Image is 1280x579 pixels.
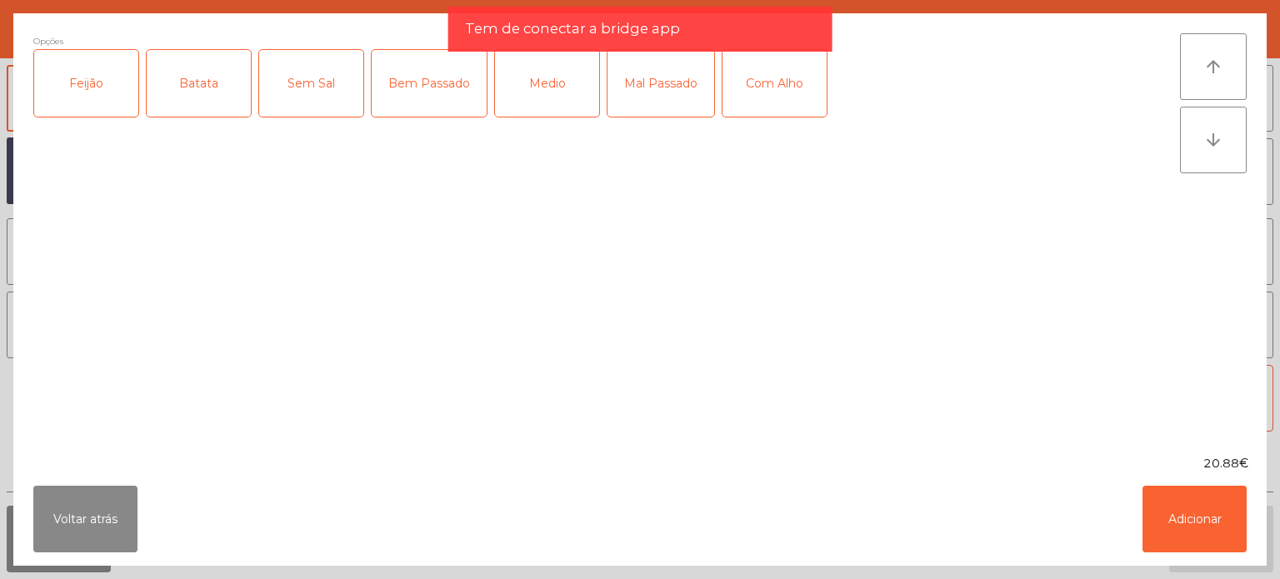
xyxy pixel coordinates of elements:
button: Voltar atrás [33,486,137,552]
div: Com Alho [722,50,827,117]
i: arrow_downward [1203,130,1223,150]
div: 20.88€ [13,455,1267,472]
span: Opções [33,33,63,49]
button: Adicionar [1142,486,1247,552]
div: Mal Passado [607,50,714,117]
button: arrow_downward [1180,107,1247,173]
div: Batata [147,50,251,117]
button: arrow_upward [1180,33,1247,100]
div: Sem Sal [259,50,363,117]
div: Bem Passado [372,50,487,117]
i: arrow_upward [1203,57,1223,77]
div: Feijão [34,50,138,117]
div: Medio [495,50,599,117]
span: Tem de conectar a bridge app [465,18,680,39]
